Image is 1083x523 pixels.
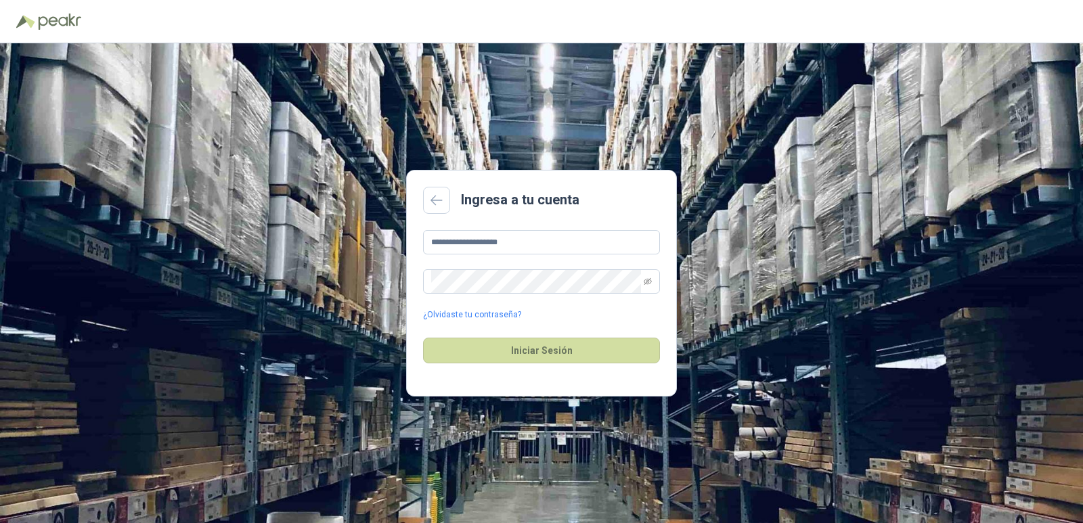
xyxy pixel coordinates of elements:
h2: Ingresa a tu cuenta [461,189,579,210]
button: Iniciar Sesión [423,338,660,363]
span: eye-invisible [644,277,652,286]
img: Logo [16,15,35,28]
a: ¿Olvidaste tu contraseña? [423,309,521,321]
img: Peakr [38,14,81,30]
